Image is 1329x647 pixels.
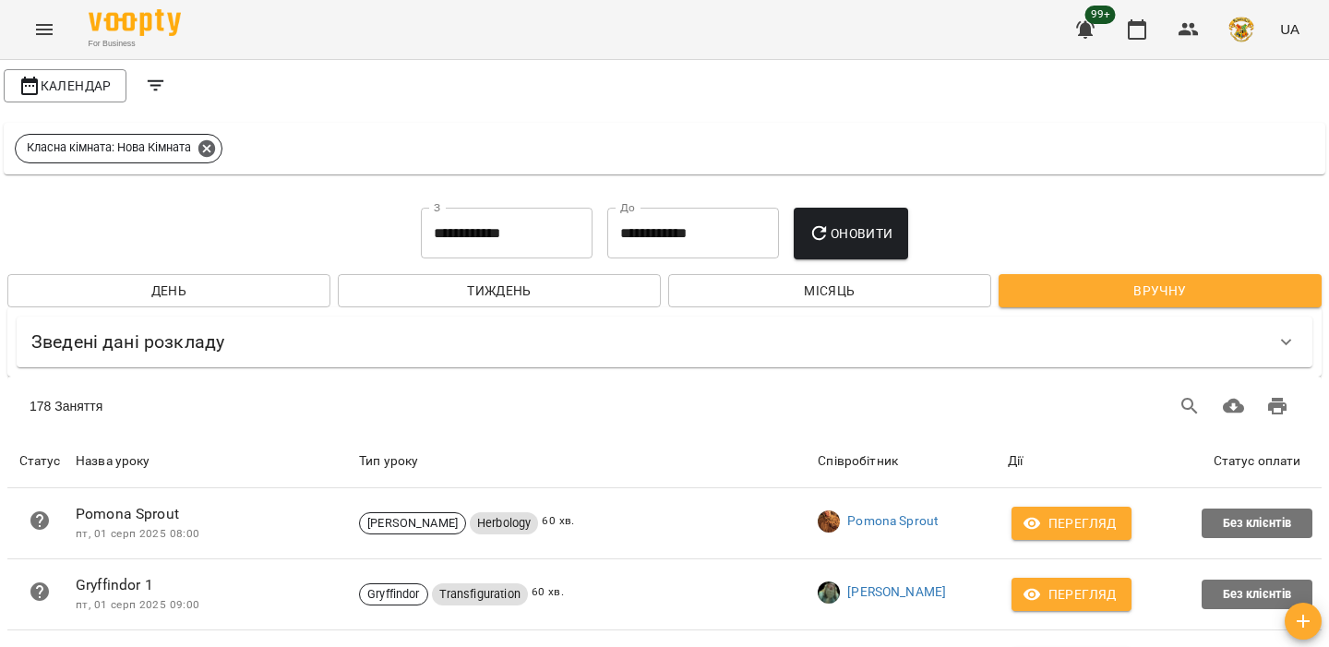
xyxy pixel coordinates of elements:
[76,596,352,615] span: пт, 01 серп 2025 09:00
[1026,583,1117,605] span: Перегляд
[847,512,939,531] a: Pomona Sprout
[1285,603,1322,640] button: Створити урок
[353,280,646,302] span: Тиждень
[683,280,976,302] span: Місяць
[818,450,1000,473] div: Співробітник
[7,377,1322,436] div: Table Toolbar
[1008,450,1189,473] div: Дії
[22,7,66,52] button: Menu
[16,139,202,156] span: Класна кімната: Нова Кімната
[1012,578,1131,611] button: Перегляд
[1196,450,1318,473] div: Статус оплати
[1085,6,1116,24] span: 99+
[89,38,181,50] span: For Business
[542,512,574,534] span: 60 хв.
[7,274,330,307] button: День
[76,574,352,596] p: Gryffindor 1
[76,503,352,525] p: Pomona Sprout
[1013,280,1307,302] span: Вручну
[76,450,352,473] div: Назва уроку
[8,450,71,473] div: Статус
[1215,515,1299,532] span: Без клієнтів
[1212,384,1256,428] button: Завантажити CSV
[1012,507,1131,540] button: Перегляд
[1026,512,1117,534] span: Перегляд
[1280,19,1299,39] span: UA
[1228,17,1254,42] img: e4fadf5fdc8e1f4c6887bfc6431a60f1.png
[847,583,946,602] a: [PERSON_NAME]
[31,328,224,356] h6: Зведені дані розкладу
[89,9,181,36] img: Voopty Logo
[668,274,991,307] button: Місяць
[15,134,222,163] div: Класна кімната: Нова Кімната
[532,583,564,605] span: 60 хв.
[1167,384,1212,428] button: Search
[360,515,465,532] span: [PERSON_NAME]
[1273,12,1307,46] button: UA
[18,75,112,97] span: Календар
[818,510,840,533] img: 98032b7ee499e38799b0d669bb188228.png
[1255,384,1299,428] button: Друк
[134,64,178,108] button: Filters
[4,69,126,102] button: Календар
[999,274,1322,307] button: Вручну
[432,586,528,603] span: Transfiguration
[30,397,635,415] div: 178 Заняття
[1215,586,1299,603] span: Без клієнтів
[338,274,661,307] button: Тиждень
[76,525,352,544] span: пт, 01 серп 2025 08:00
[794,208,907,259] button: Оновити
[808,222,892,245] span: Оновити
[360,586,426,603] span: Gryffindor
[818,581,840,604] img: 34d7bec4203d3d752776de73d2ac043c.jpeg
[17,317,1312,367] div: Зведені дані розкладу
[22,280,316,302] span: День
[470,515,538,532] span: Herbology
[359,450,810,473] div: Тип уроку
